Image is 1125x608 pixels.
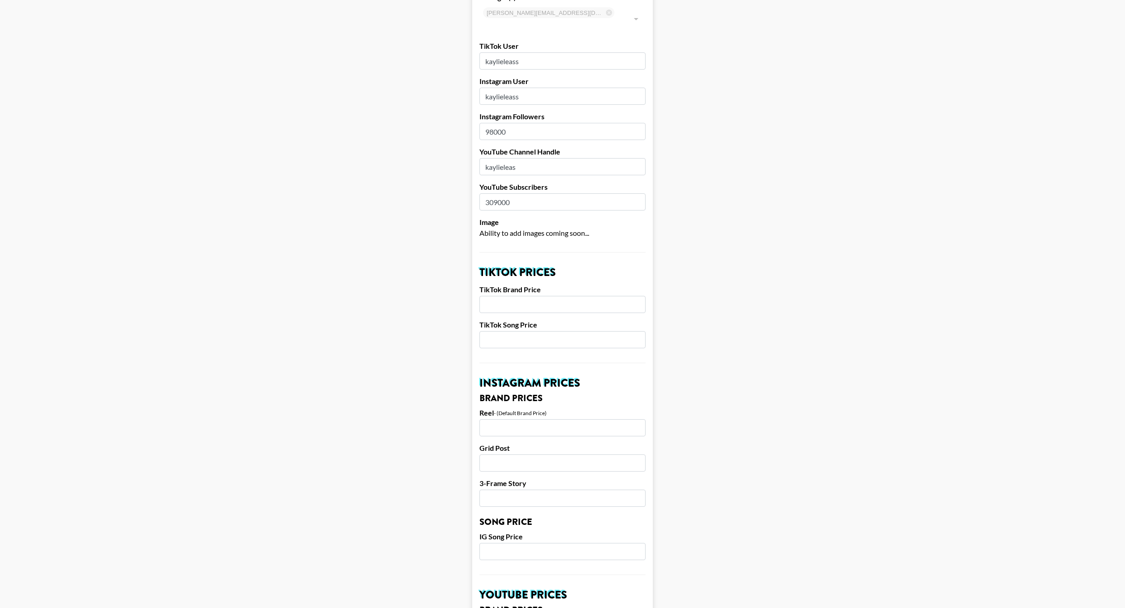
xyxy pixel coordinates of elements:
h2: TikTok Prices [479,267,646,278]
span: Ability to add images coming soon... [479,229,589,237]
label: TikTok Brand Price [479,285,646,294]
label: Instagram User [479,77,646,86]
h2: YouTube Prices [479,589,646,600]
h2: Instagram Prices [479,378,646,388]
label: TikTok Song Price [479,320,646,329]
h3: Song Price [479,518,646,527]
label: Instagram Followers [479,112,646,121]
label: Image [479,218,646,227]
label: IG Song Price [479,532,646,541]
h3: Brand Prices [479,394,646,403]
label: Reel [479,408,494,417]
label: YouTube Channel Handle [479,147,646,156]
div: - (Default Brand Price) [494,410,547,416]
label: Grid Post [479,444,646,453]
label: 3-Frame Story [479,479,646,488]
label: YouTube Subscribers [479,182,646,192]
label: TikTok User [479,42,646,51]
